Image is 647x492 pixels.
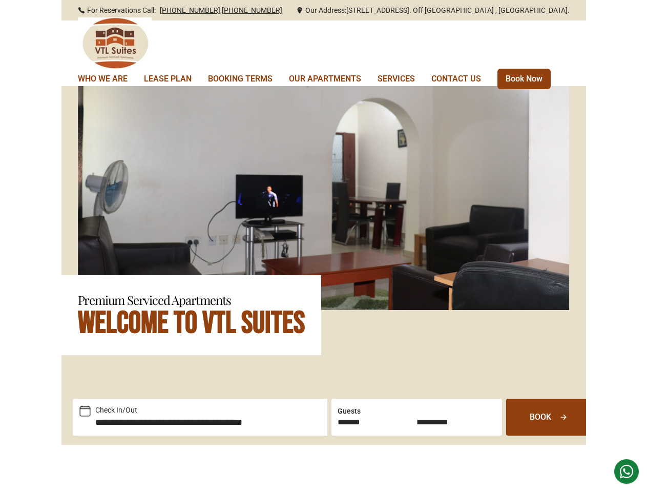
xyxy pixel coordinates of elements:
button: Chat Button [614,459,639,484]
h2: Welcome to VTL Suites [78,308,305,339]
img: VTL Suites logo [78,17,152,69]
h1: Premium Serviced Apartments [78,292,305,308]
a: WHO WE ARE [78,73,128,85]
div: For Reservations Call: [78,5,282,15]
